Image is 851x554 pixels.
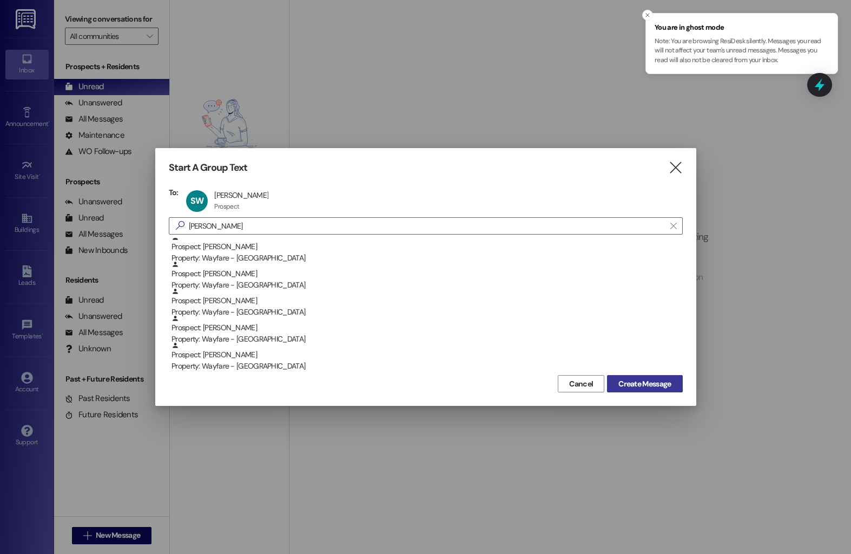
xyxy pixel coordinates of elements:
[558,375,604,392] button: Cancel
[171,315,683,345] div: Prospect: [PERSON_NAME]
[169,188,179,197] h3: To:
[642,10,653,21] button: Close toast
[670,222,676,230] i: 
[214,202,239,211] div: Prospect
[214,190,268,200] div: [PERSON_NAME]
[171,342,683,372] div: Prospect: [PERSON_NAME]
[171,306,683,318] div: Property: Wayfare - [GEOGRAPHIC_DATA]
[171,288,683,318] div: Prospect: [PERSON_NAME]
[665,218,682,234] button: Clear text
[169,233,683,261] div: Prospect: [PERSON_NAME]Property: Wayfare - [GEOGRAPHIC_DATA]
[618,378,671,390] span: Create Message
[169,342,683,369] div: Prospect: [PERSON_NAME]Property: Wayfare - [GEOGRAPHIC_DATA]
[655,37,829,65] p: Note: You are browsing ResiDesk silently. Messages you read will not affect your team's unread me...
[171,233,683,264] div: Prospect: [PERSON_NAME]
[169,315,683,342] div: Prospect: [PERSON_NAME]Property: Wayfare - [GEOGRAPHIC_DATA]
[169,261,683,288] div: Prospect: [PERSON_NAME]Property: Wayfare - [GEOGRAPHIC_DATA]
[189,218,665,233] input: Search for any contact or apartment
[171,279,683,291] div: Property: Wayfare - [GEOGRAPHIC_DATA]
[655,22,829,33] span: You are in ghost mode
[569,378,593,390] span: Cancel
[171,261,683,291] div: Prospect: [PERSON_NAME]
[668,162,683,173] i: 
[171,361,683,372] div: Property: Wayfare - [GEOGRAPHIC_DATA]
[607,375,682,392] button: Create Message
[171,220,189,231] i: 
[169,288,683,315] div: Prospect: [PERSON_NAME]Property: Wayfare - [GEOGRAPHIC_DATA]
[171,333,683,345] div: Property: Wayfare - [GEOGRAPHIC_DATA]
[171,252,683,264] div: Property: Wayfare - [GEOGRAPHIC_DATA]
[190,195,203,206] span: SW
[169,162,248,174] h3: Start A Group Text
